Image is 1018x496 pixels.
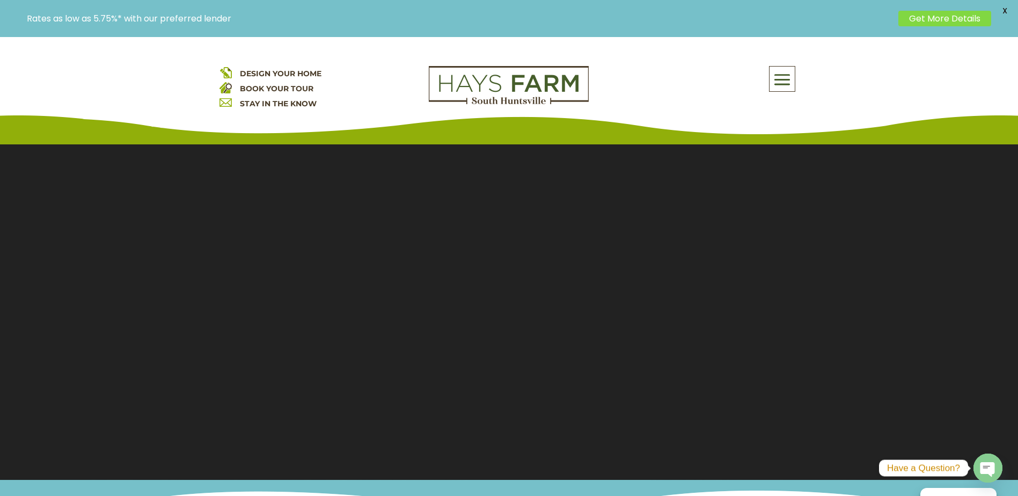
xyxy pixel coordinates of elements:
a: STAY IN THE KNOW [240,99,317,108]
img: Logo [429,66,589,105]
img: design your home [219,66,232,78]
p: Rates as low as 5.75%* with our preferred lender [27,13,893,24]
a: Get More Details [898,11,991,26]
img: book your home tour [219,81,232,93]
a: BOOK YOUR TOUR [240,84,313,93]
span: X [997,3,1013,19]
a: DESIGN YOUR HOME [240,69,321,78]
a: hays farm homes huntsville development [429,97,589,107]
